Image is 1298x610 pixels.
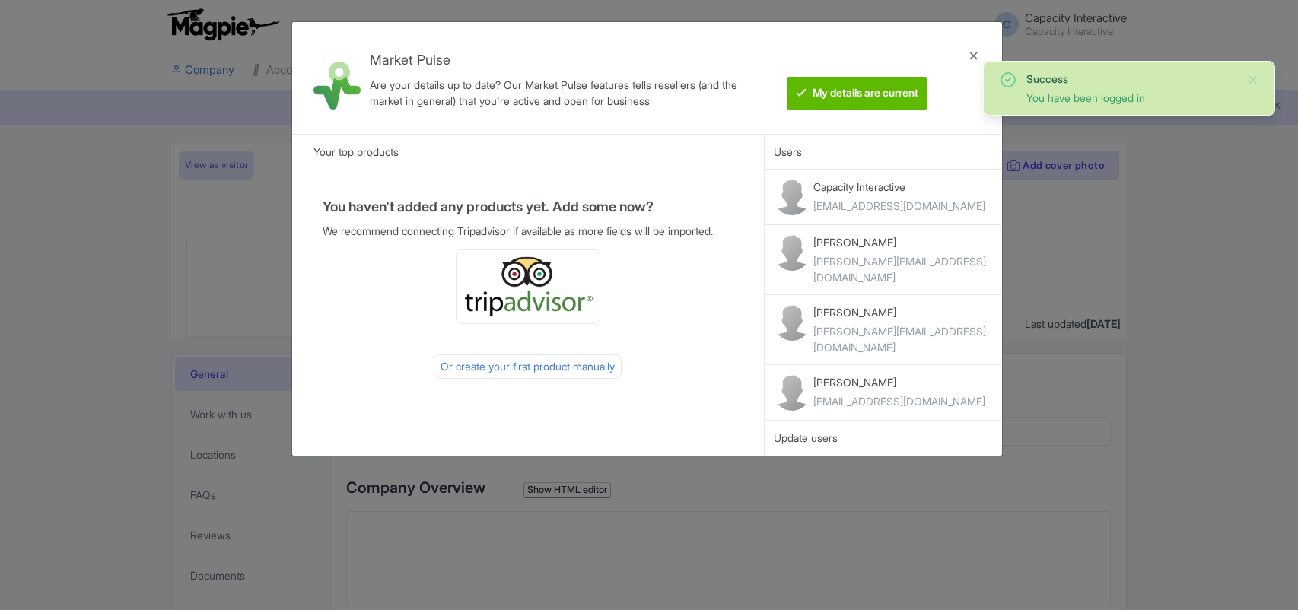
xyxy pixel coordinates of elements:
[813,393,985,409] div: [EMAIL_ADDRESS][DOMAIN_NAME]
[774,234,810,271] img: contact-b11cc6e953956a0c50a2f97983291f06.png
[370,52,758,68] h4: Market Pulse
[813,234,991,250] p: [PERSON_NAME]
[1026,71,1235,87] div: Success
[774,304,810,341] img: contact-b11cc6e953956a0c50a2f97983291f06.png
[774,374,810,411] img: contact-b11cc6e953956a0c50a2f97983291f06.png
[774,430,991,446] div: Update users
[813,323,991,355] div: [PERSON_NAME][EMAIL_ADDRESS][DOMAIN_NAME]
[1247,71,1259,89] button: Close
[323,223,734,239] p: We recommend connecting Tripadvisor if available as more fields will be imported.
[787,77,927,110] btn: My details are current
[434,354,622,379] div: Or create your first product manually
[292,134,765,169] div: Your top products
[313,62,361,110] img: market_pulse-1-0a5220b3d29e4a0de46fb7534bebe030.svg
[813,253,991,285] div: [PERSON_NAME][EMAIL_ADDRESS][DOMAIN_NAME]
[774,179,810,215] img: contact-b11cc6e953956a0c50a2f97983291f06.png
[813,179,985,195] p: Capacity Interactive
[1026,90,1235,106] div: You have been logged in
[370,77,758,109] div: Are your details up to date? Our Market Pulse features tells resellers (and the market in general...
[813,198,985,214] div: [EMAIL_ADDRESS][DOMAIN_NAME]
[765,134,1001,169] div: Users
[813,304,991,320] p: [PERSON_NAME]
[323,199,734,214] h4: You haven't added any products yet. Add some now?
[463,256,593,317] img: ta_logo-885a1c64328048f2535e39284ba9d771.png
[813,374,985,390] p: [PERSON_NAME]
